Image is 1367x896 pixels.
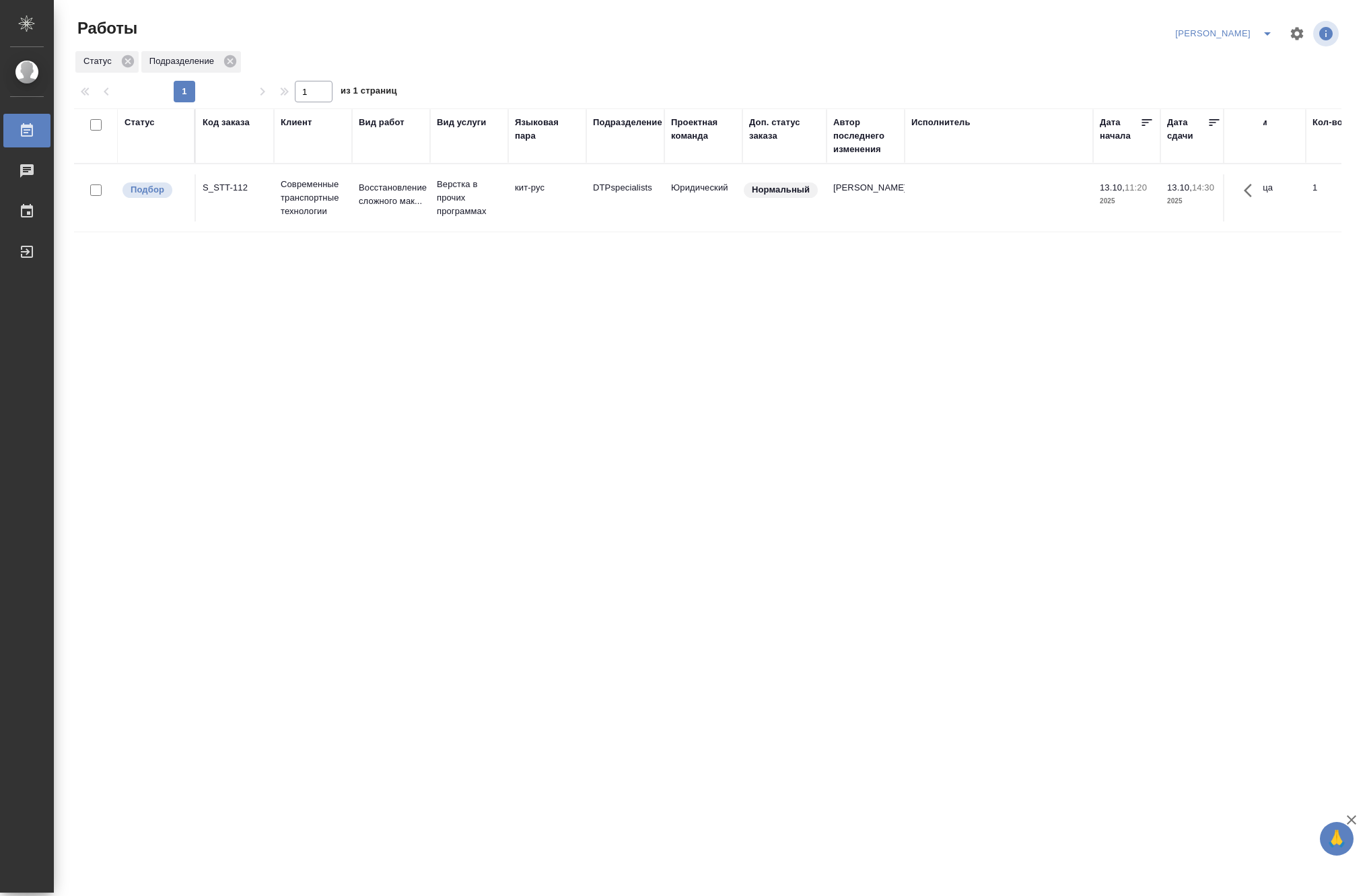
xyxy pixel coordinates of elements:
[1172,23,1281,44] div: split button
[664,174,742,221] td: Юридический
[1167,195,1221,208] p: 2025
[83,55,116,68] p: Статус
[1100,182,1125,193] p: 13.10,
[359,116,405,129] div: Вид работ
[1281,18,1313,50] span: Настроить таблицу
[515,116,580,143] div: Языковая пара
[1320,822,1354,856] button: 🙏
[586,174,664,221] td: DTPspecialists
[749,116,820,143] div: Доп. статус заказа
[203,116,250,129] div: Код заказа
[1313,21,1341,46] span: Посмотреть информацию
[911,116,971,129] div: Исполнитель
[121,181,188,199] div: Можно подбирать исполнителей
[1125,182,1147,193] p: 11:20
[281,178,345,218] p: Современные транспортные технологии
[75,51,139,73] div: Статус
[149,55,219,68] p: Подразделение
[1167,116,1207,143] div: Дата сдачи
[203,181,267,195] div: S_STT-112
[1228,174,1306,221] td: страница
[437,178,501,218] p: Верстка в прочих программах
[833,116,898,156] div: Автор последнего изменения
[74,18,137,39] span: Работы
[131,183,164,197] p: Подбор
[341,83,397,102] span: из 1 страниц
[1192,182,1214,193] p: 14:30
[1167,182,1192,193] p: 13.10,
[1236,174,1268,207] button: Здесь прячутся важные кнопки
[827,174,905,221] td: [PERSON_NAME]
[752,183,810,197] p: Нормальный
[141,51,241,73] div: Подразделение
[1312,116,1343,129] div: Кол-во
[1100,116,1140,143] div: Дата начала
[1325,825,1348,853] span: 🙏
[593,116,662,129] div: Подразделение
[359,181,423,208] p: Восстановление сложного мак...
[437,116,487,129] div: Вид услуги
[1100,195,1154,208] p: 2025
[671,116,736,143] div: Проектная команда
[281,116,312,129] div: Клиент
[508,174,586,221] td: кит-рус
[125,116,155,129] div: Статус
